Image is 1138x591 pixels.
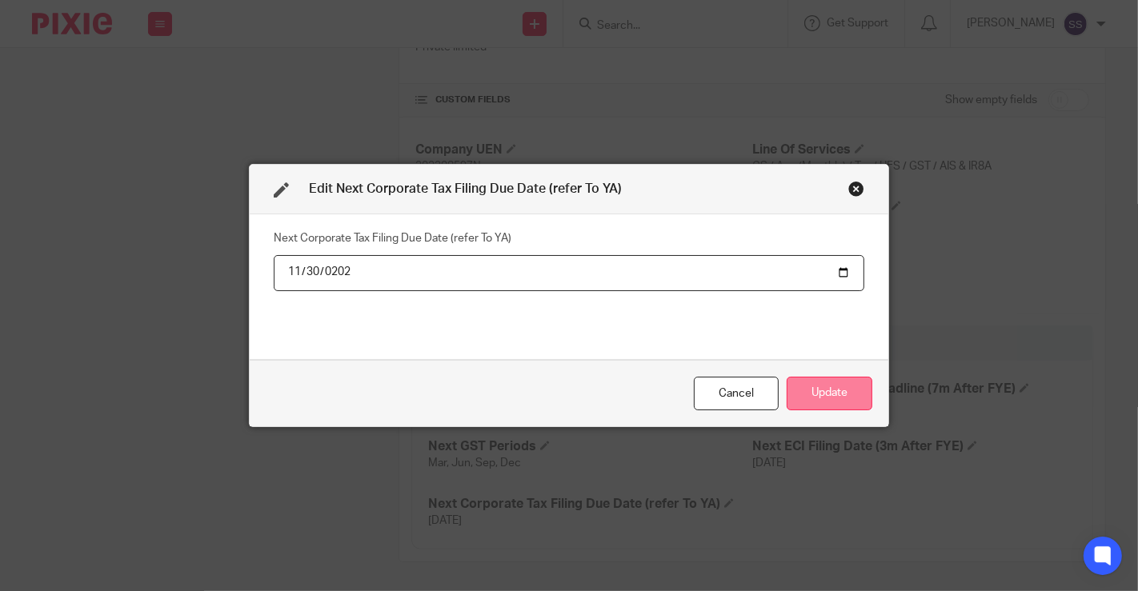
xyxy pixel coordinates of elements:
[694,377,779,411] div: Close this dialog window
[787,377,872,411] button: Update
[309,182,622,195] span: Edit Next Corporate Tax Filing Due Date (refer To YA)
[274,230,511,246] label: Next Corporate Tax Filing Due Date (refer To YA)
[848,181,864,197] div: Close this dialog window
[274,255,864,291] input: YYYY-MM-DD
